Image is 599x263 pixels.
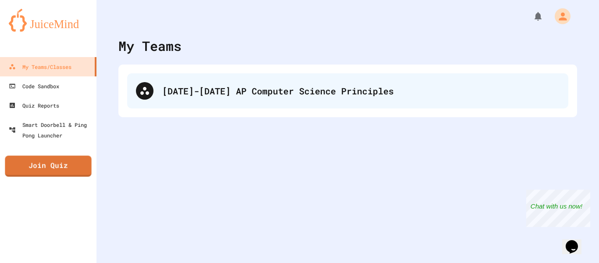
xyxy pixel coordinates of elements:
[546,6,573,26] div: My Account
[127,73,568,108] div: [DATE]-[DATE] AP Computer Science Principles
[517,9,546,24] div: My Notifications
[118,36,182,56] div: My Teams
[9,61,71,72] div: My Teams/Classes
[562,228,590,254] iframe: chat widget
[5,155,91,177] a: Join Quiz
[162,84,560,97] div: [DATE]-[DATE] AP Computer Science Principles
[9,119,93,141] div: Smart Doorbell & Ping Pong Launcher
[9,9,88,32] img: logo-orange.svg
[526,190,590,227] iframe: chat widget
[9,81,59,91] div: Code Sandbox
[9,100,59,111] div: Quiz Reports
